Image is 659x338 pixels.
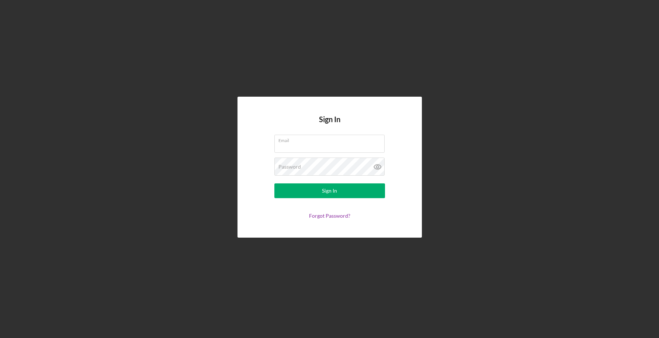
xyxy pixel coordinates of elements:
button: Sign In [274,183,385,198]
h4: Sign In [319,115,340,135]
div: Sign In [322,183,337,198]
label: Password [278,164,301,170]
a: Forgot Password? [309,213,350,219]
label: Email [278,135,385,143]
